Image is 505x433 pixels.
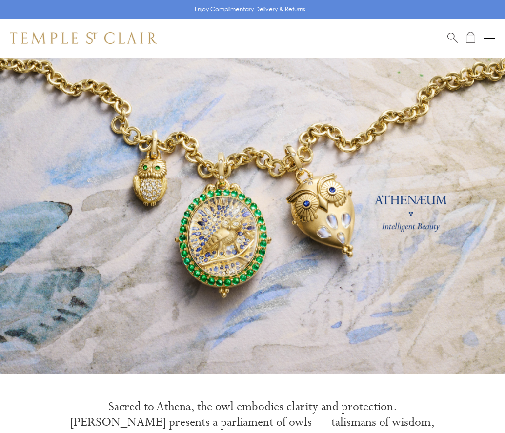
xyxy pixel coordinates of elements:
button: Open navigation [484,32,495,44]
img: Temple St. Clair [10,32,157,44]
p: Enjoy Complimentary Delivery & Returns [195,4,305,14]
a: Search [447,32,458,44]
a: Open Shopping Bag [466,32,475,44]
